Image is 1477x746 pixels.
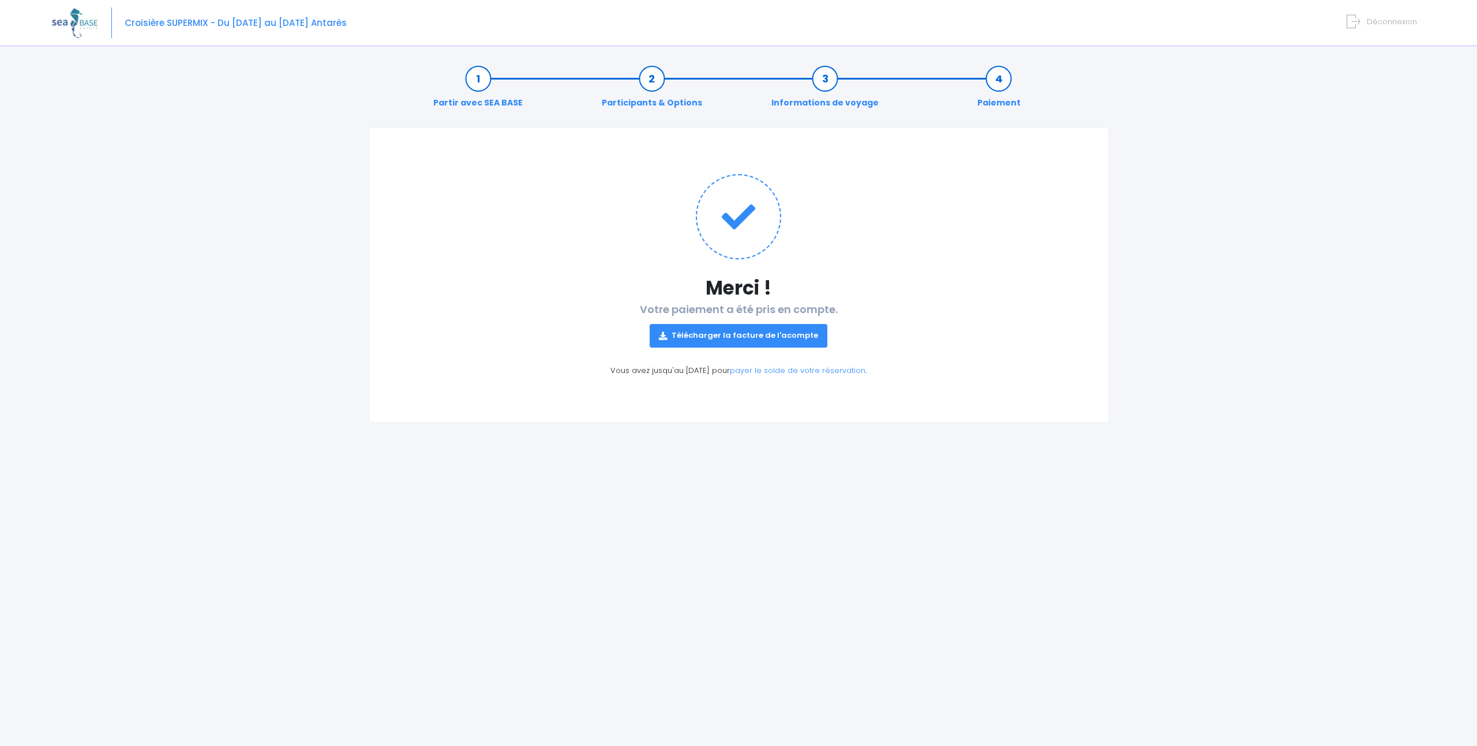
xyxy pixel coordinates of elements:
a: Paiement [972,73,1026,109]
a: Participants & Options [596,73,708,109]
a: Partir avec SEA BASE [428,73,528,109]
p: Vous avez jusqu'au [DATE] pour . [392,365,1085,376]
a: payer le solde de votre réservation [730,365,865,376]
h1: Merci ! [392,277,1085,299]
a: Informations de voyage [766,73,884,109]
span: Croisière SUPERMIX - Du [DATE] au [DATE] Antarès [125,17,347,29]
h2: Votre paiement a été pris en compte. [392,303,1085,348]
a: Télécharger la facture de l'acompte [650,324,827,347]
span: Déconnexion [1367,16,1417,27]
